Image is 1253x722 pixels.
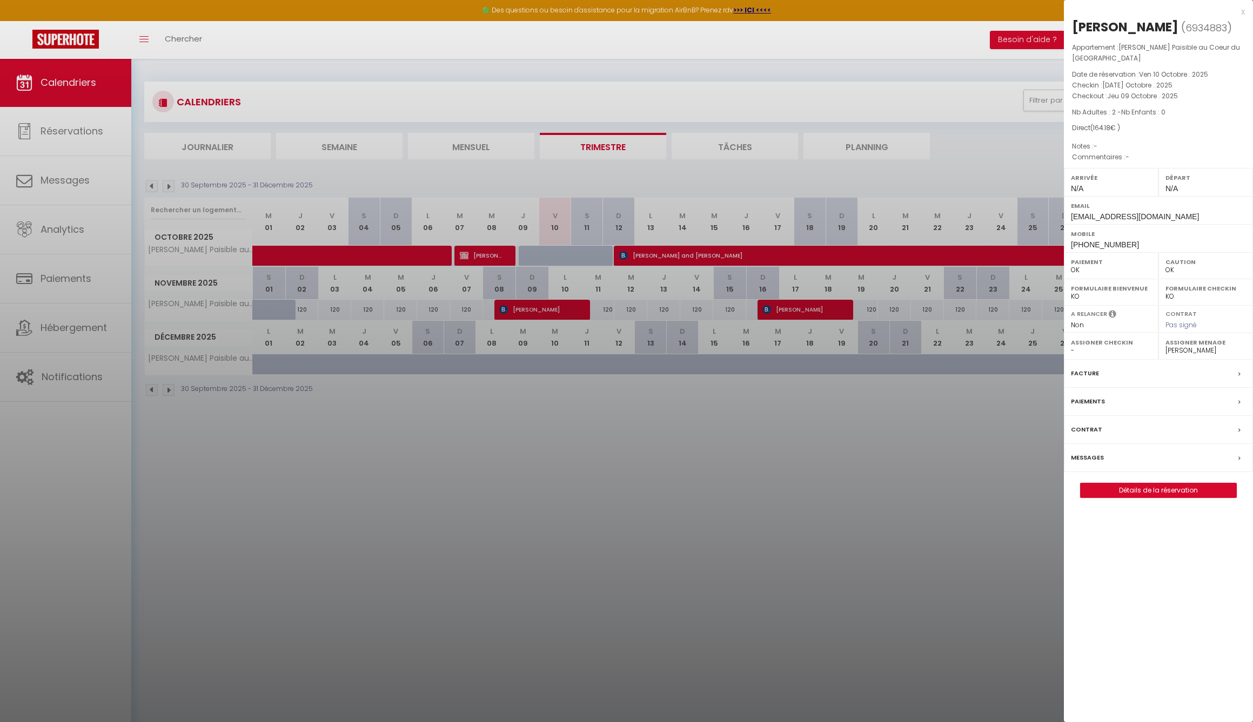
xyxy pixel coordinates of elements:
span: N/A [1165,184,1178,193]
span: Nb Adultes : 2 - [1072,107,1165,117]
p: Checkin : [1072,80,1245,91]
label: Contrat [1071,424,1102,435]
label: Caution [1165,257,1246,267]
p: Appartement : [1072,42,1245,64]
span: [EMAIL_ADDRESS][DOMAIN_NAME] [1071,212,1199,221]
i: Sélectionner OUI si vous souhaiter envoyer les séquences de messages post-checkout [1109,309,1116,321]
span: - [1094,141,1097,151]
span: Nb Enfants : 0 [1121,107,1165,117]
button: Détails de la réservation [1080,483,1237,498]
label: Assigner Menage [1165,337,1246,348]
div: Direct [1072,123,1245,133]
div: [PERSON_NAME] [1072,18,1178,36]
span: [PERSON_NAME] Paisible au Coeur du [GEOGRAPHIC_DATA] [1072,43,1240,63]
span: [PHONE_NUMBER] [1071,240,1139,249]
span: Ven 10 Octobre . 2025 [1139,70,1208,79]
p: Notes : [1072,141,1245,152]
label: Messages [1071,452,1104,463]
label: Formulaire Checkin [1165,283,1246,294]
label: Paiement [1071,257,1151,267]
p: Checkout : [1072,91,1245,102]
label: Contrat [1165,309,1197,316]
p: Date de réservation : [1072,69,1245,80]
div: x [1064,5,1245,18]
label: Arrivée [1071,172,1151,183]
span: - [1125,152,1129,161]
label: A relancer [1071,309,1107,319]
span: Jeu 09 Octobre . 2025 [1107,91,1178,100]
p: Commentaires : [1072,152,1245,163]
span: 164.18 [1093,123,1110,132]
label: Paiements [1071,396,1105,407]
label: Facture [1071,368,1099,379]
label: Email [1071,200,1246,211]
a: Détails de la réservation [1081,483,1236,497]
label: Mobile [1071,228,1246,239]
label: Départ [1165,172,1246,183]
span: [DATE] Octobre . 2025 [1102,80,1172,90]
span: N/A [1071,184,1083,193]
span: Pas signé [1165,320,1197,329]
span: ( € ) [1090,123,1120,132]
span: 6934883 [1185,21,1227,35]
label: Formulaire Bienvenue [1071,283,1151,294]
span: ( ) [1181,20,1232,35]
label: Assigner Checkin [1071,337,1151,348]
